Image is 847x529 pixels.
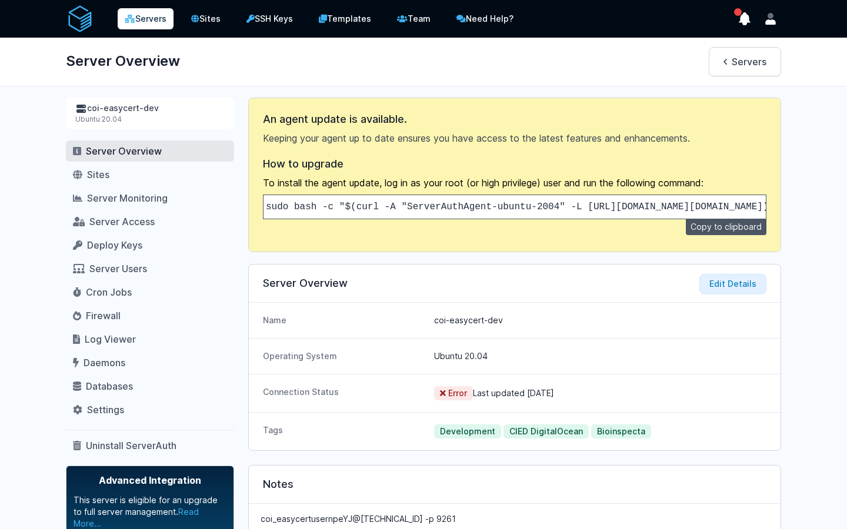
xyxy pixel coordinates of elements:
a: Settings [66,399,234,420]
dt: Operating System [263,350,425,362]
h3: Server Overview [263,276,766,290]
a: Templates [311,7,379,31]
p: coi_easycertusernpeYJ@[TECHNICAL_ID] -p 9261 [261,513,769,525]
span: Error [434,386,473,400]
p: Keeping your agent up to date ensures you have access to the latest features and enhancements. [263,131,766,145]
a: Sites [66,164,234,185]
h3: How to upgrade [263,157,766,171]
span: Cron Jobs [86,286,132,298]
button: show notifications [734,8,755,29]
dt: Name [263,314,425,326]
span: Server Access [89,216,155,227]
div: Ubuntu 20.04 [75,115,225,124]
dt: Tags [263,424,425,438]
dt: Connection Status [263,386,425,400]
a: Firewall [66,305,234,326]
span: Advanced Integration [74,473,226,487]
span: Log Viewer [85,333,136,345]
a: Server Users [66,258,234,279]
span: Bioinspecta [591,424,651,438]
a: Log Viewer [66,329,234,350]
button: User menu [760,8,781,29]
a: Need Help? [448,7,522,31]
dd: coi-easycert-dev [434,314,766,326]
span: Databases [86,380,133,392]
a: Daemons [66,352,234,373]
p: To install the agent update, log in as your root (or high privilege) user and run the following c... [263,176,766,190]
a: Cron Jobs [66,282,234,303]
a: Databases [66,376,234,397]
a: Uninstall ServerAuth [66,435,234,456]
span: Sites [87,169,109,180]
a: SSH Keys [238,7,301,31]
a: Server Monitoring [66,188,234,209]
a: Deploy Keys [66,235,234,256]
span: Daemons [84,357,125,369]
span: Firewall [86,310,121,322]
button: Copy to clipboard [686,219,766,235]
a: Server Overview [66,140,234,162]
a: Servers [118,8,174,29]
span: Deploy Keys [87,239,142,251]
h3: An agent update is available. [263,112,766,126]
dd: Last updated [DATE] [434,386,766,400]
h1: Server Overview [66,47,180,75]
span: has unread notifications [734,8,742,16]
div: coi-easycert-dev [75,102,225,115]
span: CIED DigitalOcean [503,424,589,438]
h3: Notes [263,477,766,491]
span: Development [434,424,501,438]
button: Edit Details [699,274,766,294]
span: Server Overview [86,145,162,157]
a: Server Access [66,211,234,232]
span: Server Users [89,263,147,274]
a: Team [389,7,439,31]
img: serverAuth logo [66,5,94,33]
dd: Ubuntu 20.04 [434,350,766,362]
span: Settings [87,404,124,416]
a: Sites [183,7,229,31]
code: sudo bash -c "$(curl -A "ServerAuthAgent-ubuntu-2004" -L [URL][DOMAIN_NAME][DOMAIN_NAME])" [266,202,774,212]
span: Server Monitoring [87,192,168,204]
a: Servers [709,47,781,76]
span: Uninstall ServerAuth [86,440,176,451]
